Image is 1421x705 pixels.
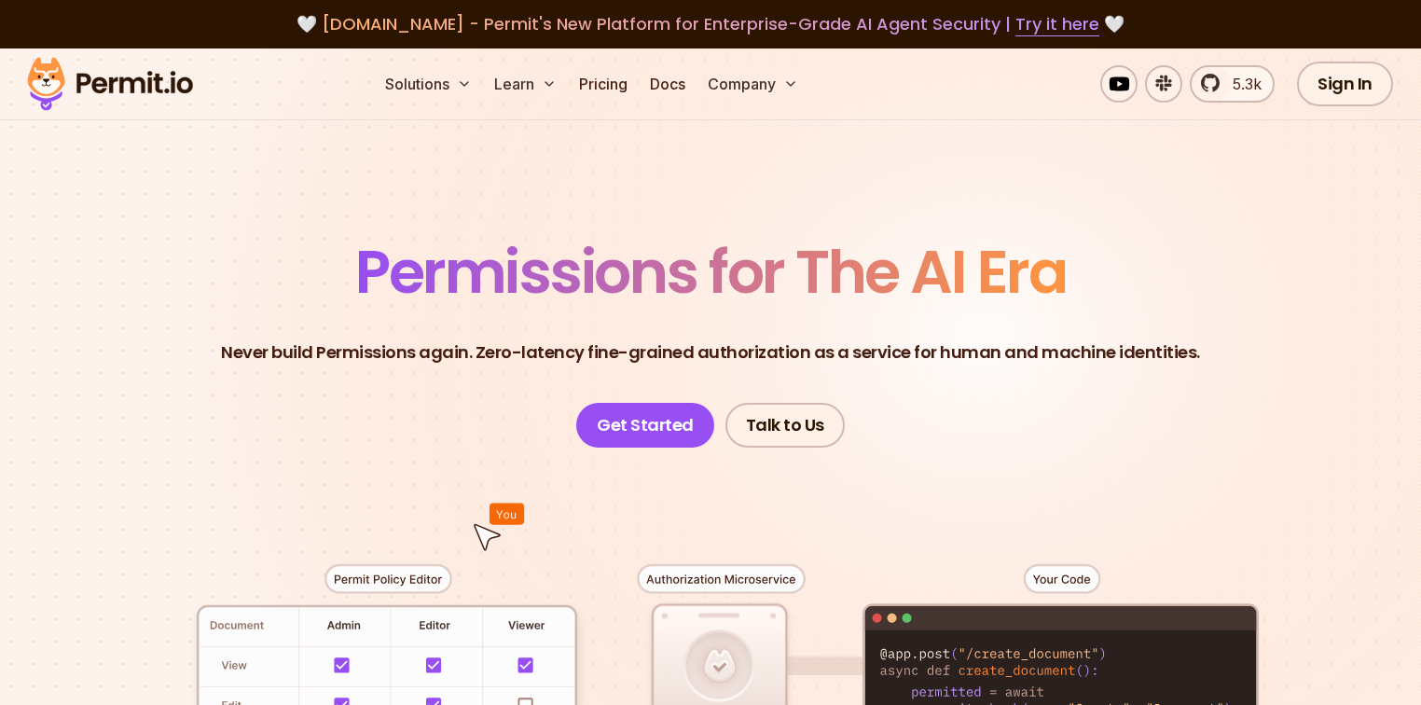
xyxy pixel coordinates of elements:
a: Get Started [576,403,714,448]
span: 5.3k [1221,73,1262,95]
a: 5.3k [1190,65,1275,103]
img: Permit logo [19,52,201,116]
button: Solutions [378,65,479,103]
a: Docs [642,65,693,103]
div: 🤍 🤍 [45,11,1376,37]
a: Pricing [572,65,635,103]
p: Never build Permissions again. Zero-latency fine-grained authorization as a service for human and... [221,339,1200,366]
a: Try it here [1015,12,1099,36]
span: Permissions for The AI Era [355,230,1066,313]
a: Sign In [1297,62,1393,106]
button: Company [700,65,806,103]
span: [DOMAIN_NAME] - Permit's New Platform for Enterprise-Grade AI Agent Security | [322,12,1099,35]
button: Learn [487,65,564,103]
a: Talk to Us [725,403,845,448]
